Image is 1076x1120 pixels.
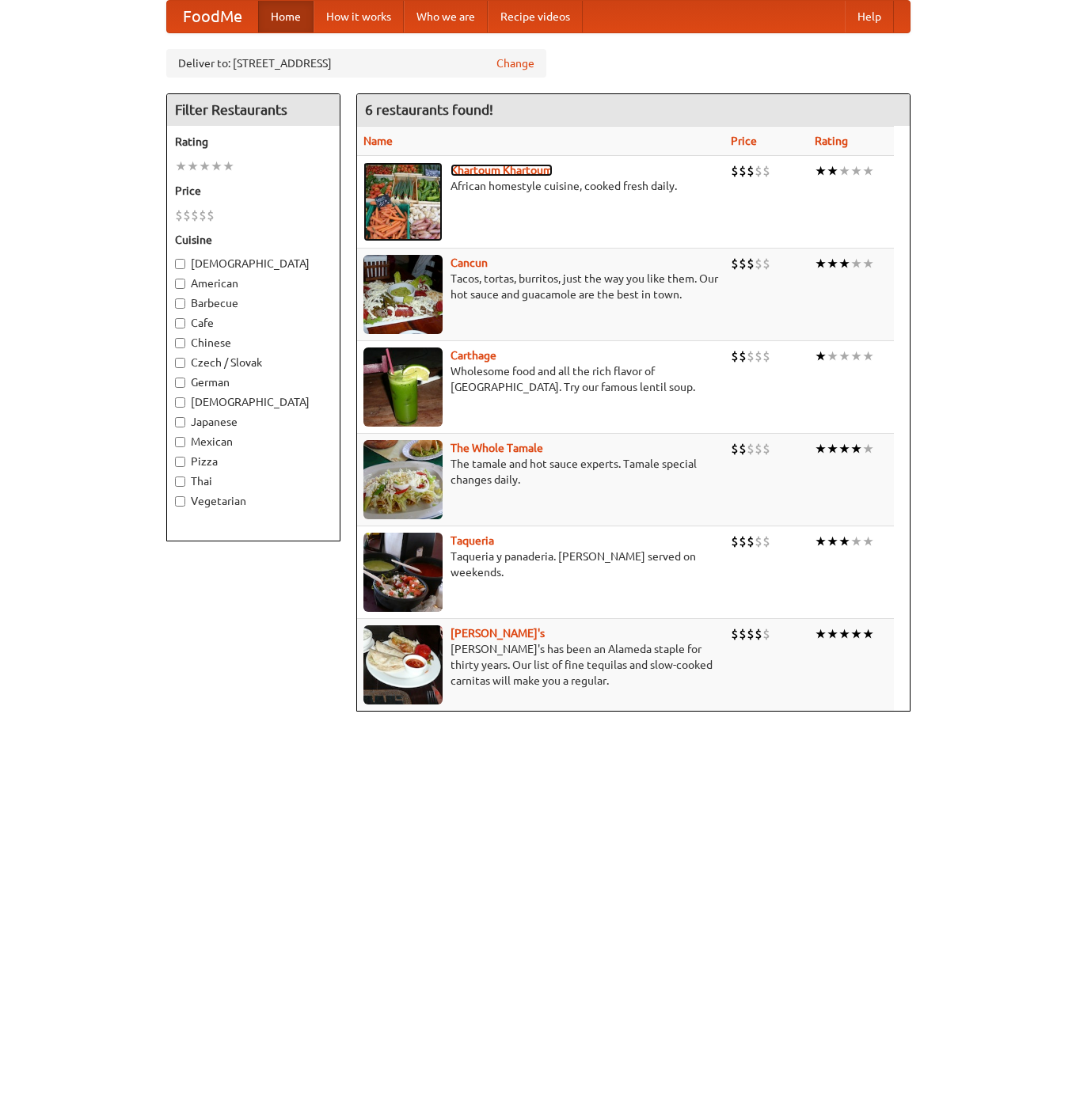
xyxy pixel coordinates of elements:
[739,255,747,272] li: $
[175,414,332,430] label: Japanese
[862,440,874,457] li: ★
[838,347,850,365] li: ★
[183,207,191,224] li: $
[363,271,718,302] p: Tacos, tortas, burritos, just the way you like them. Our hot sauce and guacamole are the best in ...
[363,625,443,704] img: pedros.jpg
[739,533,747,550] li: $
[167,1,258,32] a: FoodMe
[755,440,762,457] li: $
[850,440,862,457] li: ★
[838,625,850,643] li: ★
[731,440,739,457] li: $
[739,347,747,365] li: $
[175,457,185,467] input: Pizza
[862,347,874,365] li: ★
[258,1,314,32] a: Home
[747,533,755,550] li: $
[862,625,874,643] li: ★
[175,279,185,289] input: American
[451,256,488,269] b: Cancun
[207,207,215,224] li: $
[199,207,207,224] li: $
[451,534,494,547] a: Taqueria
[175,335,332,351] label: Chinese
[175,259,185,269] input: [DEMOGRAPHIC_DATA]
[191,207,199,224] li: $
[731,255,739,272] li: $
[762,255,770,272] li: $
[199,158,211,175] li: ★
[827,533,838,550] li: ★
[850,533,862,550] li: ★
[175,434,332,450] label: Mexican
[175,355,332,370] label: Czech / Slovak
[175,158,187,175] li: ★
[862,255,874,272] li: ★
[747,162,755,180] li: $
[731,347,739,365] li: $
[762,347,770,365] li: $
[827,162,838,180] li: ★
[175,183,332,199] h5: Price
[827,440,838,457] li: ★
[488,1,583,32] a: Recipe videos
[815,347,827,365] li: ★
[827,255,838,272] li: ★
[404,1,488,32] a: Who we are
[496,55,534,71] a: Change
[175,496,185,507] input: Vegetarian
[838,440,850,457] li: ★
[815,533,827,550] li: ★
[731,135,757,147] a: Price
[739,440,747,457] li: $
[365,102,493,117] ng-pluralize: 6 restaurants found!
[175,232,332,248] h5: Cuisine
[175,476,185,487] input: Thai
[363,363,718,395] p: Wholesome food and all the rich flavor of [GEOGRAPHIC_DATA]. Try our famous lentil soup.
[827,625,838,643] li: ★
[755,533,762,550] li: $
[762,440,770,457] li: $
[815,625,827,643] li: ★
[850,162,862,180] li: ★
[845,1,894,32] a: Help
[762,533,770,550] li: $
[827,347,838,365] li: ★
[739,162,747,180] li: $
[755,162,762,180] li: $
[363,456,718,488] p: The tamale and hot sauce experts. Tamale special changes daily.
[755,625,762,643] li: $
[175,318,185,328] input: Cafe
[451,627,545,640] a: [PERSON_NAME]'s
[731,162,739,180] li: $
[815,440,827,457] li: ★
[762,625,770,643] li: $
[175,378,185,388] input: German
[175,207,183,224] li: $
[747,440,755,457] li: $
[175,298,185,309] input: Barbecue
[850,255,862,272] li: ★
[862,533,874,550] li: ★
[363,641,718,689] p: [PERSON_NAME]'s has been an Alameda staple for thirty years. Our list of fine tequilas and slow-c...
[747,625,755,643] li: $
[175,256,332,271] label: [DEMOGRAPHIC_DATA]
[755,255,762,272] li: $
[838,533,850,550] li: ★
[739,625,747,643] li: $
[451,349,496,362] a: Carthage
[731,533,739,550] li: $
[175,437,185,447] input: Mexican
[862,162,874,180] li: ★
[166,49,546,78] div: Deliver to: [STREET_ADDRESS]
[815,135,848,147] a: Rating
[175,493,332,509] label: Vegetarian
[211,158,222,175] li: ★
[363,440,443,519] img: wholetamale.jpg
[175,315,332,331] label: Cafe
[451,442,543,454] b: The Whole Tamale
[363,549,718,580] p: Taqueria y panaderia. [PERSON_NAME] served on weekends.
